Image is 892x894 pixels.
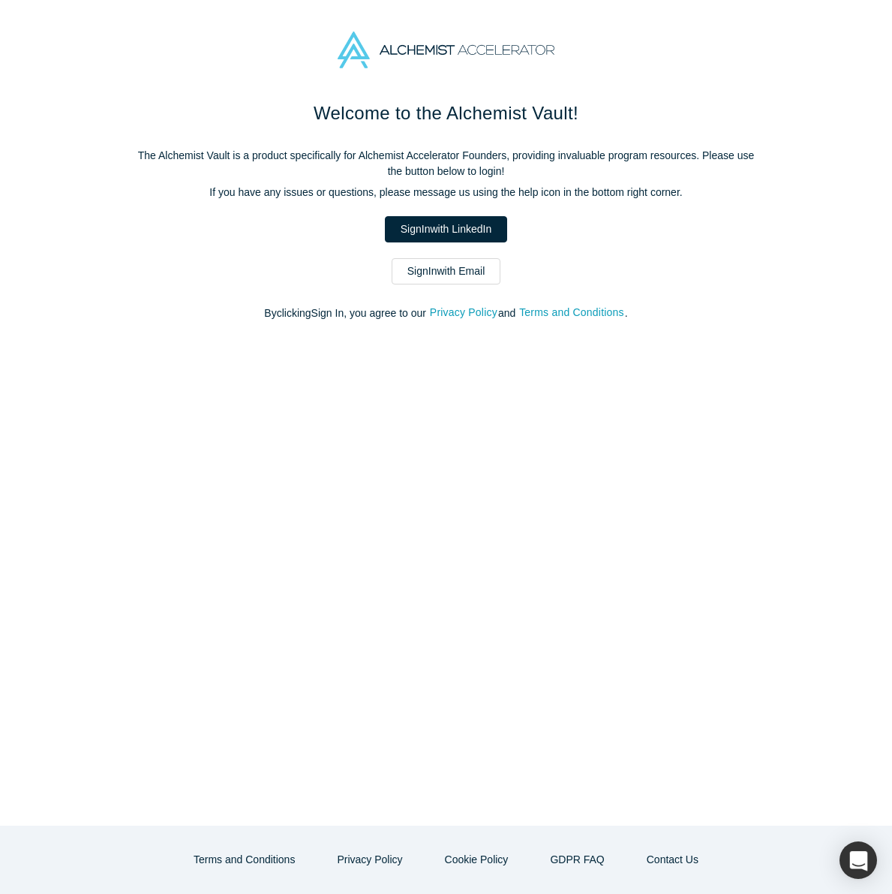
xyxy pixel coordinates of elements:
button: Privacy Policy [321,847,418,873]
button: Cookie Policy [429,847,524,873]
p: By clicking Sign In , you agree to our and . [131,306,761,321]
a: SignInwith Email [392,258,501,284]
button: Contact Us [631,847,714,873]
p: If you have any issues or questions, please message us using the help icon in the bottom right co... [131,185,761,200]
img: Alchemist Accelerator Logo [338,32,554,68]
p: The Alchemist Vault is a product specifically for Alchemist Accelerator Founders, providing inval... [131,148,761,179]
a: SignInwith LinkedIn [385,216,507,242]
button: Privacy Policy [429,304,498,321]
button: Terms and Conditions [178,847,311,873]
a: GDPR FAQ [534,847,620,873]
h1: Welcome to the Alchemist Vault! [131,100,761,127]
button: Terms and Conditions [518,304,625,321]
